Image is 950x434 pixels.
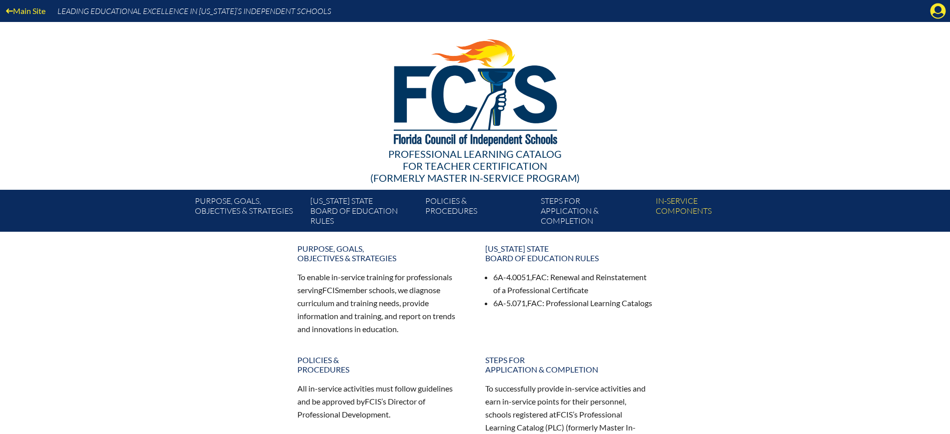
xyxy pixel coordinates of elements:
li: 6A-5.071, : Professional Learning Catalogs [493,297,653,310]
a: In-servicecomponents [652,194,767,232]
a: [US_STATE] StateBoard of Education rules [306,194,421,232]
svg: Manage account [930,3,946,19]
span: FCIS [556,410,573,419]
p: All in-service activities must follow guidelines and be approved by ’s Director of Professional D... [297,382,465,421]
div: Professional Learning Catalog (formerly Master In-service Program) [187,148,763,184]
span: FCIS [322,285,339,295]
a: Steps forapplication & completion [479,351,659,378]
li: 6A-4.0051, : Renewal and Reinstatement of a Professional Certificate [493,271,653,297]
img: FCISlogo221.eps [372,22,578,158]
span: FCIS [365,397,381,406]
a: Main Site [2,4,49,17]
span: for Teacher Certification [403,160,547,172]
a: Policies &Procedures [291,351,471,378]
p: To enable in-service training for professionals serving member schools, we diagnose curriculum an... [297,271,465,335]
a: Purpose, goals,objectives & strategies [291,240,471,267]
a: Policies &Procedures [421,194,536,232]
a: Steps forapplication & completion [537,194,652,232]
span: PLC [548,423,562,432]
span: FAC [532,272,547,282]
a: [US_STATE] StateBoard of Education rules [479,240,659,267]
a: Purpose, goals,objectives & strategies [191,194,306,232]
span: FAC [527,298,542,308]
